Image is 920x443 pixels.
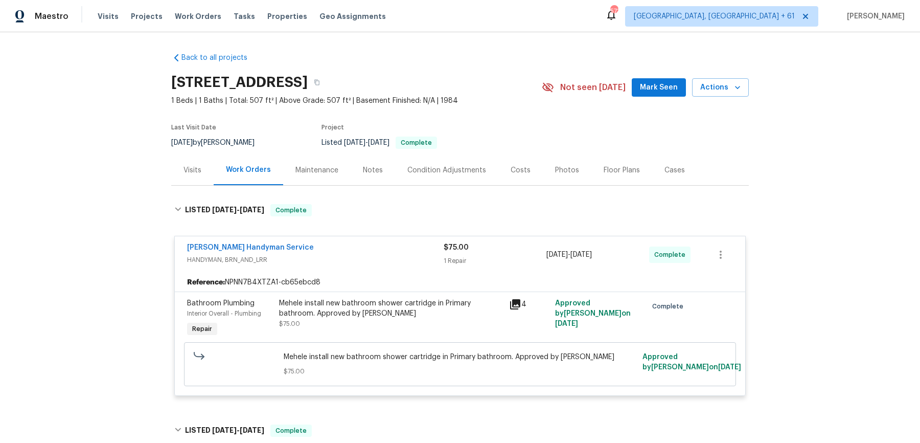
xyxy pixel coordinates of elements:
div: 573 [610,6,617,16]
span: $75.00 [279,321,300,327]
span: - [212,427,264,434]
span: Complete [654,250,689,260]
span: Geo Assignments [319,11,386,21]
span: [DATE] [546,251,568,258]
span: Interior Overall - Plumbing [187,311,261,317]
span: [DATE] [240,206,264,213]
span: Mehele install new bathroom shower cartridge in Primary bathroom. Approved by [PERSON_NAME] [284,352,637,362]
span: [DATE] [212,427,237,434]
span: [DATE] [171,139,193,146]
div: 4 [509,298,549,311]
span: Tasks [234,13,255,20]
button: Copy Address [308,73,326,92]
span: Complete [652,301,687,312]
a: Back to all projects [171,53,269,63]
div: Photos [555,165,579,175]
div: Mehele install new bathroom shower cartridge in Primary bathroom. Approved by [PERSON_NAME] [279,298,503,319]
span: Bathroom Plumbing [187,300,255,307]
span: Repair [188,324,216,334]
div: Notes [363,165,383,175]
a: [PERSON_NAME] Handyman Service [187,244,314,251]
span: Actions [700,81,741,94]
div: Maintenance [295,165,338,175]
span: - [546,250,592,260]
div: Visits [183,165,201,175]
div: Condition Adjustments [407,165,486,175]
div: Work Orders [226,165,271,175]
span: [DATE] [368,139,389,146]
h6: LISTED [185,425,264,437]
span: Not seen [DATE] [560,82,626,93]
b: Reference: [187,277,225,287]
span: HANDYMAN, BRN_AND_LRR [187,255,444,265]
span: [PERSON_NAME] [843,11,905,21]
span: Complete [271,205,311,215]
h6: LISTED [185,204,264,216]
div: by [PERSON_NAME] [171,137,267,149]
span: Complete [271,426,311,436]
span: Properties [267,11,307,21]
h2: [STREET_ADDRESS] [171,77,308,87]
span: Work Orders [175,11,221,21]
span: [DATE] [344,139,365,146]
div: LISTED [DATE]-[DATE]Complete [171,194,749,227]
button: Mark Seen [632,78,686,97]
span: [GEOGRAPHIC_DATA], [GEOGRAPHIC_DATA] + 61 [634,11,795,21]
span: Visits [98,11,119,21]
span: [DATE] [718,364,741,371]
span: [DATE] [240,427,264,434]
span: Projects [131,11,163,21]
button: Actions [692,78,749,97]
span: [DATE] [570,251,592,258]
span: - [344,139,389,146]
span: Listed [321,139,437,146]
span: Approved by [PERSON_NAME] on [642,353,741,371]
span: $75.00 [284,366,637,376]
div: Costs [511,165,531,175]
span: $75.00 [444,244,469,251]
span: Approved by [PERSON_NAME] on [555,300,631,327]
div: 1 Repair [444,256,546,266]
div: Floor Plans [604,165,640,175]
div: NPNN7B4XTZA1-cb65ebcd8 [175,273,745,292]
span: Project [321,124,344,130]
span: [DATE] [555,320,578,327]
span: Last Visit Date [171,124,216,130]
span: 1 Beds | 1 Baths | Total: 507 ft² | Above Grade: 507 ft² | Basement Finished: N/A | 1984 [171,96,542,106]
span: [DATE] [212,206,237,213]
span: Complete [397,140,436,146]
div: Cases [664,165,685,175]
span: Mark Seen [640,81,678,94]
span: Maestro [35,11,68,21]
span: - [212,206,264,213]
